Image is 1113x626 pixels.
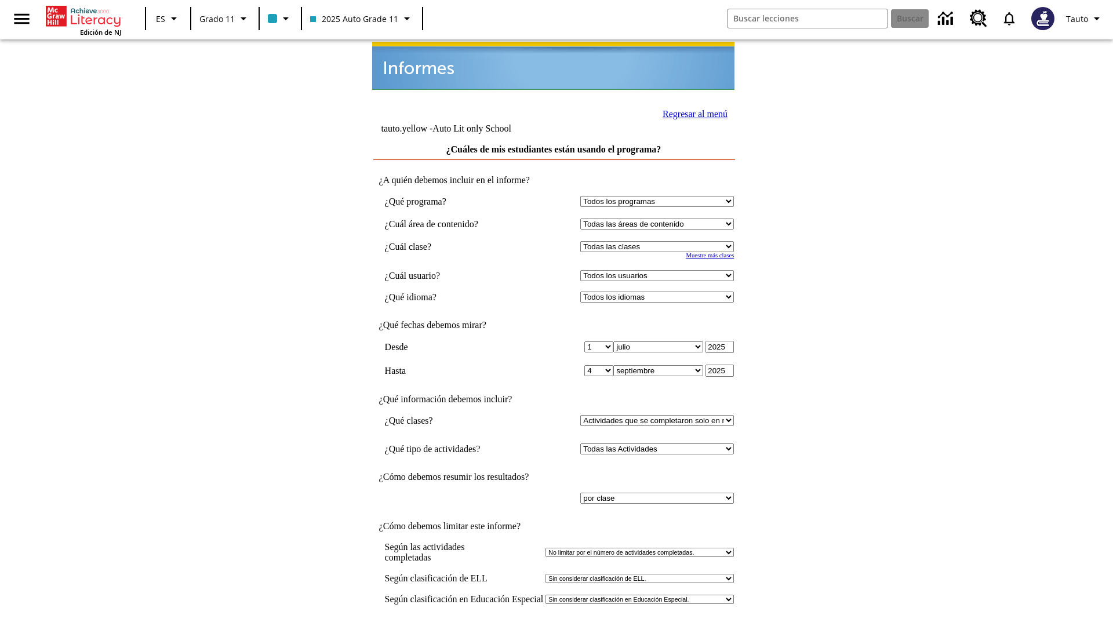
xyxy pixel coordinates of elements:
[195,8,255,29] button: Grado: Grado 11, Elige un grado
[728,9,888,28] input: Buscar campo
[80,28,121,37] span: Edición de NJ
[663,109,728,119] a: Regresar al menú
[373,472,734,482] td: ¿Cómo debemos resumir los resultados?
[385,292,516,303] td: ¿Qué idioma?
[373,320,734,330] td: ¿Qué fechas debemos mirar?
[310,13,398,25] span: 2025 Auto Grade 11
[373,175,734,185] td: ¿A quién debemos incluir en el informe?
[385,341,516,353] td: Desde
[385,219,478,229] nobr: ¿Cuál área de contenido?
[263,8,297,29] button: El color de la clase es azul claro. Cambiar el color de la clase.
[385,365,516,377] td: Hasta
[46,3,121,37] div: Portada
[373,394,734,405] td: ¿Qué información debemos incluir?
[372,42,734,90] img: header
[686,252,734,259] a: Muestre más clases
[1031,7,1054,30] img: Avatar
[305,8,419,29] button: Clase: 2025 Auto Grade 11, Selecciona una clase
[373,521,734,532] td: ¿Cómo debemos limitar este informe?
[1061,8,1108,29] button: Perfil/Configuración
[931,3,963,35] a: Centro de información
[385,241,516,252] td: ¿Cuál clase?
[385,594,544,605] td: Según clasificación en Educación Especial
[1066,13,1088,25] span: Tauto
[156,13,165,25] span: ES
[385,542,544,563] td: Según las actividades completadas
[385,196,516,207] td: ¿Qué programa?
[385,270,516,281] td: ¿Cuál usuario?
[385,573,544,584] td: Según clasificación de ELL
[385,443,516,454] td: ¿Qué tipo de actividades?
[150,8,187,29] button: Lenguaje: ES, Selecciona un idioma
[963,3,994,34] a: Centro de recursos, Se abrirá en una pestaña nueva.
[385,415,516,426] td: ¿Qué clases?
[994,3,1024,34] a: Notificaciones
[1024,3,1061,34] button: Escoja un nuevo avatar
[432,123,511,133] nobr: Auto Lit only School
[381,123,594,134] td: tauto.yellow -
[5,2,39,36] button: Abrir el menú lateral
[446,144,661,154] a: ¿Cuáles de mis estudiantes están usando el programa?
[199,13,235,25] span: Grado 11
